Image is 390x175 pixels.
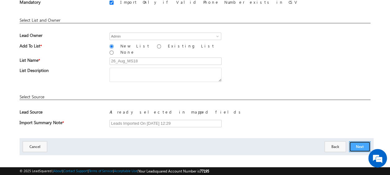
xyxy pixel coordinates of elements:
span: © 2025 LeadSquared | | | | | [20,168,209,174]
span: Lead Owner [20,33,101,41]
a: Acceptable Use [114,169,137,173]
label: None [119,49,137,55]
span: 77195 [200,169,209,173]
span: Add To List [20,43,101,52]
button: Next [349,141,370,152]
div: Already selected in mapped fields [110,109,370,118]
div: Select Source [20,94,370,100]
a: Show All Items [213,33,221,39]
button: Cancel [23,141,47,152]
div: Chat with us now [32,33,104,41]
a: Terms of Service [89,169,113,173]
button: Back [325,141,346,152]
label: Existing List [166,43,217,48]
span: List Description [20,68,101,76]
a: About [53,169,62,173]
a: Contact Support [63,169,88,173]
em: Start Chat [84,134,113,142]
textarea: Type your message and hit 'Enter' [8,57,113,129]
div: Select List and Owner [20,17,370,23]
img: d_60004797649_company_0_60004797649 [11,33,26,41]
span: List Name [20,57,101,66]
label: New List [119,43,152,48]
span: Your Leadsquared Account Number is [138,169,209,173]
span: Import Summary Note [20,120,101,129]
input: Type to Search [110,33,221,40]
span: Lead Source [20,109,101,118]
div: Minimize live chat window [102,3,117,18]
